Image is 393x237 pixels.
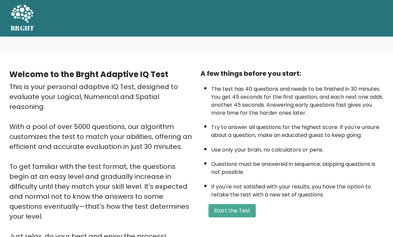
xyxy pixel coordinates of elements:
div: A few things before you start: [200,68,384,78]
button: Start the Test [208,204,256,217]
h5: BRGHT [11,24,35,32]
li: If you're not satisfied with your results, you have the option to retake the test with a new set ... [211,179,384,199]
li: Try to answer all questions for the highest score. If you're unsure about a question, make an edu... [211,120,384,139]
b: Welcome to the Brght Adaptive IQ Test [9,69,168,80]
li: Use only your brain, no calculators or pens. [211,143,384,154]
li: The test has 40 questions and needs to be finished in 30 minutes. You get 45 seconds for the firs... [211,82,384,117]
li: Questions must be answered in sequence; skipping questions is not possible. [211,157,384,176]
a: BRGHT [11,3,35,34]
